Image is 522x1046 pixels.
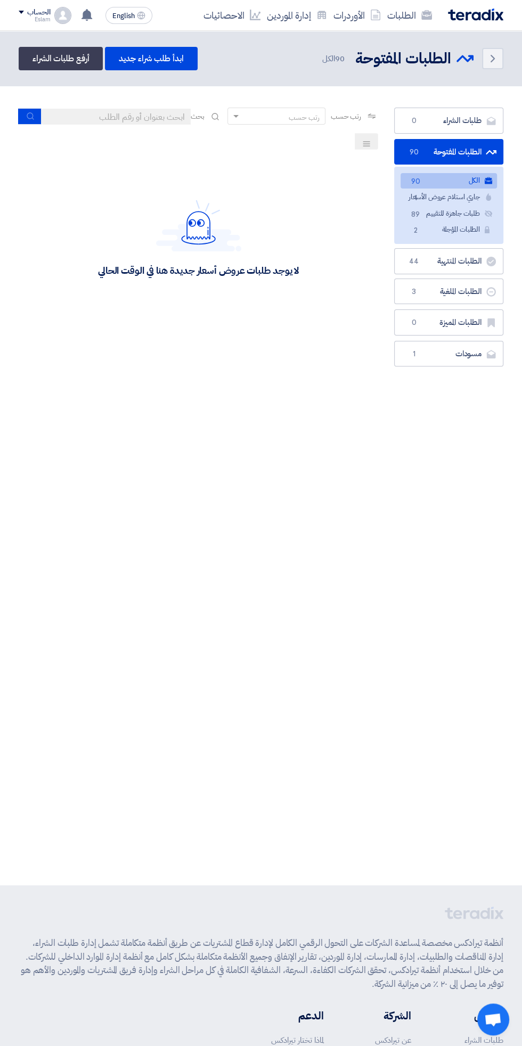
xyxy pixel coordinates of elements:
span: 89 [409,209,422,220]
span: 1 [407,349,420,359]
a: الكل [401,173,497,189]
a: الطلبات المؤجلة [401,222,497,238]
a: الأوردرات [330,3,384,28]
a: عن تيرادكس [375,1034,411,1046]
img: profile_test.png [54,7,71,24]
input: ابحث بعنوان أو رقم الطلب [42,109,191,125]
li: الدعم [270,1008,324,1024]
a: الطلبات المنتهية44 [394,248,503,274]
button: English [105,7,152,24]
a: جاري استلام عروض الأسعار [401,190,497,205]
li: الشركة [356,1008,411,1024]
a: طلبات الشراء0 [394,108,503,134]
a: أرفع طلبات الشراء [19,47,103,70]
div: Eslam [19,17,50,22]
span: 1 [409,193,422,204]
a: الطلبات المميزة0 [394,309,503,336]
img: Hello [156,200,241,251]
h2: الطلبات المفتوحة [355,48,451,69]
span: 90 [407,147,420,158]
a: إدارة الموردين [264,3,330,28]
div: الحساب [27,8,50,17]
a: لماذا تختار تيرادكس [271,1034,324,1046]
a: الاحصائيات [200,3,264,28]
span: 0 [407,116,420,126]
a: طلبات جاهزة للتقييم [401,206,497,222]
a: الطلبات [384,3,435,28]
span: الكل [322,53,347,65]
span: بحث [191,111,205,122]
span: 0 [407,317,420,328]
span: 90 [335,53,345,64]
a: طلبات الشراء [464,1034,503,1046]
div: لا يوجد طلبات عروض أسعار جديدة هنا في الوقت الحالي [98,264,299,276]
p: أنظمة تيرادكس مخصصة لمساعدة الشركات على التحول الرقمي الكامل لإدارة قطاع المشتريات عن طريق أنظمة ... [19,936,503,991]
div: رتب حسب [289,112,320,123]
span: 2 [409,225,422,236]
li: الحلول [443,1008,503,1024]
a: الطلبات المفتوحة90 [394,139,503,165]
span: 3 [407,287,420,297]
a: مسودات1 [394,341,503,367]
a: ابدأ طلب شراء جديد [105,47,197,70]
a: الطلبات الملغية3 [394,279,503,305]
span: 44 [407,256,420,267]
span: English [112,12,135,20]
img: Teradix logo [448,9,503,21]
span: 90 [409,176,422,187]
span: رتب حسب [331,111,361,122]
a: Open chat [477,1003,509,1035]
